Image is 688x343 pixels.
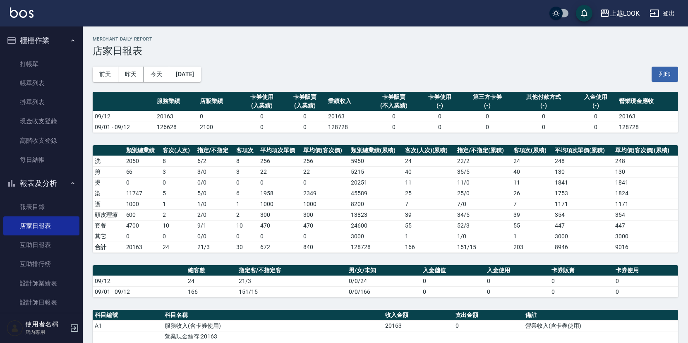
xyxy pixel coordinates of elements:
[161,242,195,252] td: 24
[124,177,161,188] td: 0
[301,242,349,252] td: 840
[234,231,258,242] td: 0
[161,188,195,199] td: 5
[93,276,186,286] td: 09/12
[161,177,195,188] td: 0
[93,242,124,252] td: 合計
[326,92,369,111] th: 業績收入
[617,122,678,132] td: 128728
[403,242,455,252] td: 166
[574,122,617,132] td: 0
[195,242,234,252] td: 21/3
[258,156,301,166] td: 256
[237,286,347,297] td: 151/15
[161,199,195,209] td: 1
[258,242,301,252] td: 672
[258,209,301,220] td: 300
[93,286,186,297] td: 09/01 - 09/12
[186,286,237,297] td: 166
[258,231,301,242] td: 0
[144,67,170,82] button: 今天
[549,276,614,286] td: 0
[461,122,513,132] td: 0
[597,5,643,22] button: 上越LOOK
[195,188,234,199] td: 5 / 0
[511,145,553,156] th: 客項次(累積)
[349,209,403,220] td: 13823
[349,177,403,188] td: 20251
[553,177,613,188] td: 1841
[553,156,613,166] td: 248
[301,231,349,242] td: 0
[463,93,511,101] div: 第三方卡券
[234,177,258,188] td: 0
[3,112,79,131] a: 現金收支登錄
[614,265,678,276] th: 卡券使用
[613,231,678,242] td: 3000
[613,145,678,156] th: 單均價(客次價)(累積)
[347,276,421,286] td: 0/0/24
[511,177,553,188] td: 11
[242,93,281,101] div: 卡券使用
[237,265,347,276] th: 指定客/不指定客
[420,93,459,101] div: 卡券使用
[455,166,511,177] td: 35 / 5
[198,111,241,122] td: 0
[511,166,553,177] td: 40
[258,188,301,199] td: 1958
[403,156,455,166] td: 24
[403,166,455,177] td: 40
[93,310,163,321] th: 科目編號
[258,177,301,188] td: 0
[403,145,455,156] th: 客次(人次)(累積)
[258,220,301,231] td: 470
[349,166,403,177] td: 5215
[93,209,124,220] td: 頭皮理療
[234,199,258,209] td: 1
[161,145,195,156] th: 客次(人次)
[617,111,678,122] td: 20163
[93,111,155,122] td: 09/12
[349,199,403,209] td: 8200
[347,286,421,297] td: 0/0/166
[371,93,416,101] div: 卡券販賣
[301,166,349,177] td: 22
[613,177,678,188] td: 1841
[93,231,124,242] td: 其它
[553,145,613,156] th: 平均項次單價(累積)
[163,310,383,321] th: 科目名稱
[93,156,124,166] td: 洗
[161,231,195,242] td: 0
[93,320,163,331] td: A1
[124,166,161,177] td: 66
[613,166,678,177] td: 130
[301,199,349,209] td: 1000
[371,101,416,110] div: (不入業績)
[349,242,403,252] td: 128728
[455,231,511,242] td: 1 / 0
[258,145,301,156] th: 平均項次單價
[234,166,258,177] td: 3
[195,145,234,156] th: 指定/不指定
[3,55,79,74] a: 打帳單
[617,92,678,111] th: 營業現金應收
[155,122,198,132] td: 126628
[93,45,678,57] h3: 店家日報表
[93,36,678,42] h2: Merchant Daily Report
[403,199,455,209] td: 7
[455,156,511,166] td: 22 / 2
[195,166,234,177] td: 3 / 0
[124,209,161,220] td: 600
[511,199,553,209] td: 7
[161,209,195,220] td: 2
[453,320,523,331] td: 0
[463,101,511,110] div: (-)
[25,329,67,336] p: 店內專用
[403,220,455,231] td: 55
[240,122,283,132] td: 0
[421,286,485,297] td: 0
[369,122,418,132] td: 0
[523,320,678,331] td: 營業收入(含卡券使用)
[553,188,613,199] td: 1753
[3,173,79,194] button: 報表及分析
